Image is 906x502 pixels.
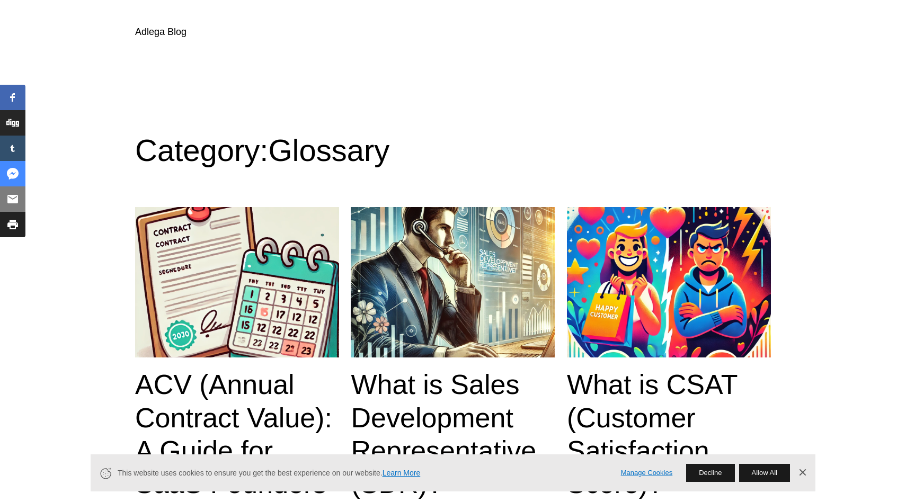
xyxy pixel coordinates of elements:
[135,26,186,37] a: Adlega Blog
[383,469,421,477] a: Learn More
[567,207,771,357] img: What is CSAT (Customer Satisfaction Score)?
[351,368,555,500] a: What is Sales Development Representative (SDR)?
[739,464,790,482] button: Allow All
[621,468,673,479] a: Manage Cookies
[135,368,339,500] a: ACV (Annual Contract Value): A Guide for SaaS Founders
[268,133,389,167] span: Glossary
[567,368,771,500] a: What is CSAT (Customer Satisfaction Score)?
[351,207,555,357] img: What is Sales Development Representative (SDR)?
[686,464,734,482] button: Decline
[99,467,112,480] svg: Cookie Icon
[135,132,771,169] h1: Category:
[135,207,339,357] img: ACV (Annual Contract Value): A Guide for SaaS Founders
[794,465,810,481] a: Dismiss Banner
[118,468,606,479] span: This website uses cookies to ensure you get the best experience on our website.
